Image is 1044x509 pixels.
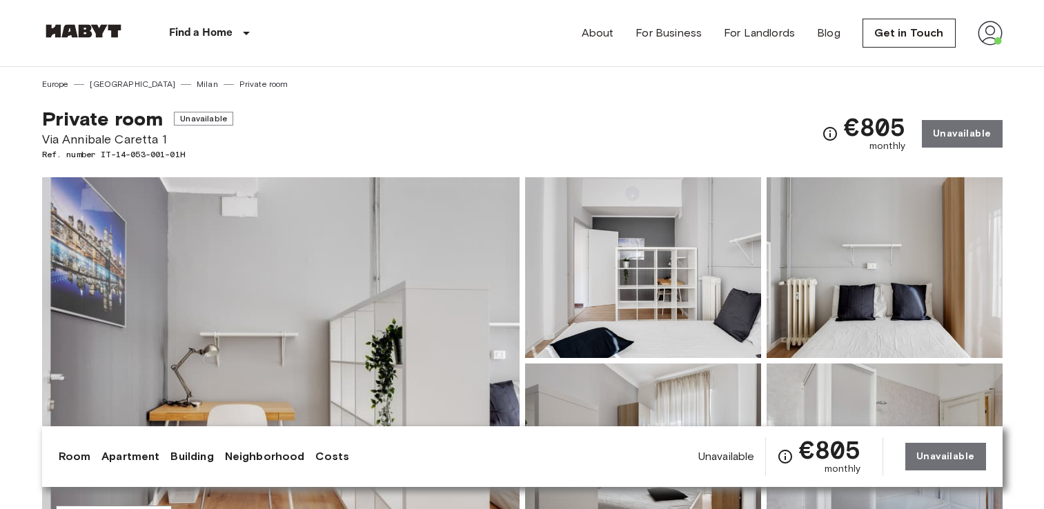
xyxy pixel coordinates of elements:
a: Room [59,448,91,465]
a: Blog [817,25,840,41]
svg: Check cost overview for full price breakdown. Please note that discounts apply to new joiners onl... [777,448,794,465]
a: Europe [42,78,69,90]
img: avatar [978,21,1003,46]
span: Unavailable [174,112,233,126]
p: Find a Home [169,25,233,41]
a: Building [170,448,213,465]
a: Costs [315,448,349,465]
a: Neighborhood [225,448,305,465]
img: Habyt [42,24,125,38]
svg: Check cost overview for full price breakdown. Please note that discounts apply to new joiners onl... [822,126,838,142]
span: Ref. number IT-14-053-001-01H [42,148,233,161]
span: Unavailable [698,449,755,464]
span: monthly [869,139,905,153]
span: €805 [799,437,860,462]
a: For Business [636,25,702,41]
a: [GEOGRAPHIC_DATA] [90,78,175,90]
a: For Landlords [724,25,795,41]
span: monthly [825,462,860,476]
a: Get in Touch [863,19,956,48]
img: Picture of unit IT-14-053-001-01H [525,177,761,358]
span: Via Annibale Caretta 1 [42,130,233,148]
span: Private room [42,107,164,130]
a: Apartment [101,448,159,465]
a: Milan [197,78,218,90]
span: €805 [844,114,905,139]
img: Picture of unit IT-14-053-001-01H [767,177,1003,358]
a: About [582,25,614,41]
a: Private room [239,78,288,90]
